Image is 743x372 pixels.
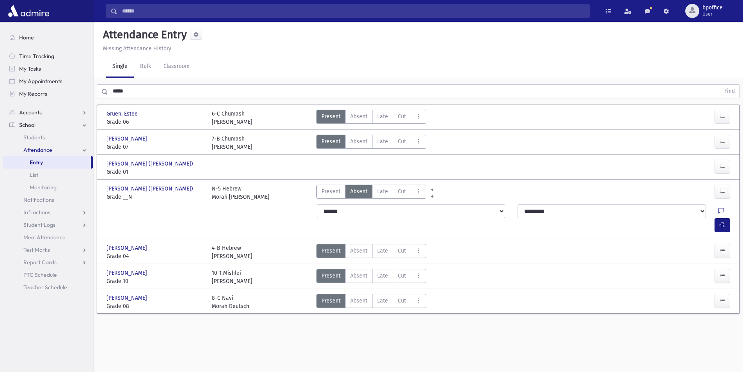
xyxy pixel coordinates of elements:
input: Search [117,4,589,18]
a: Student Logs [3,219,93,231]
a: Infractions [3,206,93,219]
span: Absent [350,247,367,255]
span: Gruen, Estee [106,110,139,118]
div: 8-C Navi Morah Deutsch [212,294,249,310]
span: Absent [350,137,367,146]
span: Absent [350,297,367,305]
u: Missing Attendance History [103,45,171,52]
span: Accounts [19,109,42,116]
a: Accounts [3,106,93,119]
span: Present [321,112,340,121]
a: Meal Attendance [3,231,93,244]
span: Absent [350,112,367,121]
a: Classroom [157,56,196,78]
div: AttTypes [316,269,426,285]
span: Cut [398,247,406,255]
span: [PERSON_NAME] [106,244,149,252]
a: Report Cards [3,256,93,269]
span: Grade 08 [106,302,204,310]
a: Time Tracking [3,50,93,62]
a: Bulk [134,56,157,78]
span: Absent [350,272,367,280]
span: Cut [398,297,406,305]
span: My Appointments [19,78,62,85]
a: Single [106,56,134,78]
span: bpoffice [702,5,723,11]
a: Notifications [3,194,93,206]
span: Late [377,247,388,255]
a: School [3,119,93,131]
span: Attendance [23,146,52,153]
span: User [702,11,723,17]
span: My Tasks [19,65,41,72]
span: [PERSON_NAME] [106,135,149,143]
a: Test Marks [3,244,93,256]
span: Grade 07 [106,143,204,151]
a: PTC Schedule [3,269,93,281]
span: Student Logs [23,221,55,228]
div: AttTypes [316,244,426,260]
a: Monitoring [3,181,93,194]
a: Attendance [3,144,93,156]
div: 10-1 Mishlei [PERSON_NAME] [212,269,252,285]
span: Present [321,247,340,255]
span: School [19,121,35,128]
span: Absent [350,187,367,196]
span: Late [377,272,388,280]
a: Missing Attendance History [100,45,171,52]
div: 4-B Hebrew [PERSON_NAME] [212,244,252,260]
span: Cut [398,112,406,121]
span: Present [321,272,340,280]
span: Late [377,187,388,196]
span: List [30,171,38,178]
span: Report Cards [23,259,57,266]
a: My Appointments [3,75,93,87]
span: Cut [398,272,406,280]
span: Home [19,34,34,41]
img: AdmirePro [6,3,51,19]
h5: Attendance Entry [100,28,187,41]
a: Teacher Schedule [3,281,93,294]
span: Monitoring [30,184,57,191]
span: Cut [398,187,406,196]
span: Students [23,134,45,141]
span: Late [377,297,388,305]
div: 7-B Chumash [PERSON_NAME] [212,135,252,151]
span: Time Tracking [19,53,54,60]
span: [PERSON_NAME] [106,269,149,277]
button: Find [720,85,739,98]
span: Grade __N [106,193,204,201]
span: PTC Schedule [23,271,57,278]
span: Notifications [23,196,54,203]
div: AttTypes [316,135,426,151]
a: Students [3,131,93,144]
span: Test Marks [23,246,50,253]
a: My Tasks [3,62,93,75]
span: Cut [398,137,406,146]
span: Infractions [23,209,50,216]
span: Present [321,187,340,196]
span: Present [321,137,340,146]
a: My Reports [3,87,93,100]
span: [PERSON_NAME] ([PERSON_NAME]) [106,185,195,193]
span: Late [377,112,388,121]
span: Entry [30,159,43,166]
a: Home [3,31,93,44]
span: Grade 04 [106,252,204,260]
div: AttTypes [316,110,426,126]
span: Teacher Schedule [23,284,67,291]
span: Grade 10 [106,277,204,285]
span: Grade 06 [106,118,204,126]
a: List [3,169,93,181]
span: My Reports [19,90,47,97]
div: AttTypes [316,294,426,310]
div: N-5 Hebrew Morah [PERSON_NAME] [212,185,270,201]
span: [PERSON_NAME] [106,294,149,302]
a: Entry [3,156,91,169]
span: Meal Attendance [23,234,66,241]
span: Present [321,297,340,305]
div: AttTypes [316,185,426,201]
span: [PERSON_NAME] ([PERSON_NAME]) [106,160,195,168]
div: 6-C Chumash [PERSON_NAME] [212,110,252,126]
span: Grade 01 [106,168,204,176]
